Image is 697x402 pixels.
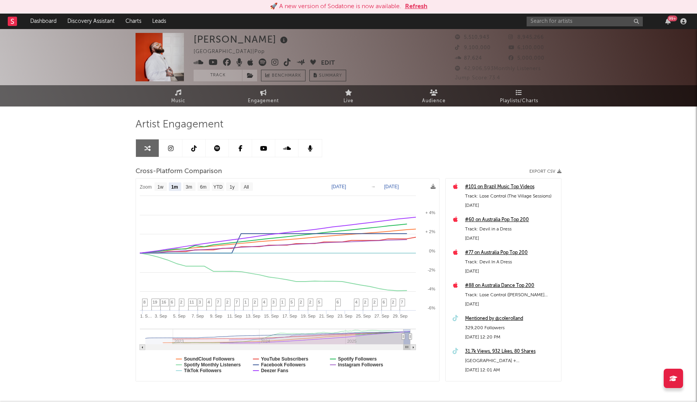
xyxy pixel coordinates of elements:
a: Playlists/Charts [476,85,561,107]
span: 2 [392,300,394,304]
div: [DATE] [465,300,557,309]
text: -6% [427,306,435,310]
div: 99 + [668,15,677,21]
div: [GEOGRAPHIC_DATA] | Pop [194,47,274,57]
a: Discovery Assistant [62,14,120,29]
a: Charts [120,14,147,29]
div: 329,200 Followers [465,323,557,333]
span: 5,510,943 [455,35,489,40]
span: 9,100,000 [455,45,491,50]
button: Export CSV [529,169,561,174]
text: Spotify Monthly Listeners [184,362,241,368]
div: [DATE] 12:20 PM [465,333,557,342]
text: 25. Sep [356,314,371,318]
text: TikTok Followers [184,368,221,373]
a: Benchmark [261,70,306,81]
text: Zoom [140,184,152,190]
span: 7 [401,300,403,304]
a: Image: 22k Likes, 651 Comments [465,380,557,389]
text: 1. S… [140,314,152,318]
text: 11. Sep [227,314,242,318]
span: 3 [272,300,275,304]
button: Refresh [405,2,427,11]
a: Music [136,85,221,107]
span: 5 [290,300,293,304]
span: Artist Engagement [136,120,223,129]
div: Track: Devil in a Dress [465,225,557,234]
span: Music [171,96,185,106]
span: 3 [199,300,201,304]
span: 8,945,266 [508,35,544,40]
span: Jump Score: 73.4 [455,76,500,81]
text: Instagram Followers [338,362,383,368]
div: #77 on Australia Pop Top 200 [465,248,557,258]
span: 1 [244,300,247,304]
button: 99+ [665,18,671,24]
span: 5,000,000 [508,56,544,61]
text: + 4% [426,210,436,215]
span: 1 [281,300,283,304]
text: SoundCloud Followers [184,356,235,362]
text: 29. Sep [393,314,407,318]
span: 7 [217,300,219,304]
span: 16 [161,300,166,304]
text: YTD [213,184,223,190]
text: → [371,184,376,189]
button: Summary [309,70,346,81]
span: Live [343,96,354,106]
text: 15. Sep [264,314,279,318]
a: Dashboard [25,14,62,29]
span: 42,906,593 Monthly Listeners [455,66,541,71]
div: 🚀 A new version of Sodatone is now available. [270,2,401,11]
span: 2 [373,300,376,304]
text: -4% [427,287,435,291]
text: 27. Sep [374,314,389,318]
span: Playlists/Charts [500,96,538,106]
a: Engagement [221,85,306,107]
text: [DATE] [384,184,399,189]
text: 1m [171,184,178,190]
span: 2 [364,300,366,304]
span: 11 [189,300,194,304]
text: 6m [200,184,207,190]
span: Engagement [248,96,279,106]
a: #101 on Brazil Music Top Videos [465,182,557,192]
a: #60 on Australia Pop Top 200 [465,215,557,225]
span: 2 [300,300,302,304]
text: 13. Sep [245,314,260,318]
div: [GEOGRAPHIC_DATA] + [GEOGRAPHIC_DATA] - we’re heading back next summer !! I’ll be sharing the sta... [465,356,557,366]
button: Track [194,70,242,81]
span: 2 [180,300,182,304]
text: Spotify Followers [338,356,377,362]
span: 2 [309,300,311,304]
text: 21. Sep [319,314,334,318]
button: Edit [321,58,335,68]
span: Benchmark [272,71,301,81]
text: 3. Sep [155,314,167,318]
span: 2 [226,300,228,304]
text: 23. Sep [338,314,352,318]
a: Live [306,85,391,107]
div: [DATE] [465,267,557,276]
text: YouTube Subscribers [261,356,309,362]
span: 7 [235,300,238,304]
a: 31.7k Views, 932 Likes, 80 Shares [465,347,557,356]
span: 4 [263,300,265,304]
text: Facebook Followers [261,362,306,368]
text: All [244,184,249,190]
text: 17. Sep [282,314,297,318]
text: 0% [429,249,435,253]
span: Audience [422,96,446,106]
span: 87,624 [455,56,482,61]
span: 4 [355,300,357,304]
span: 6 [383,300,385,304]
a: Audience [391,85,476,107]
a: #88 on Australia Dance Top 200 [465,281,557,290]
text: Deezer Fans [261,368,288,373]
div: [DATE] [465,234,557,243]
